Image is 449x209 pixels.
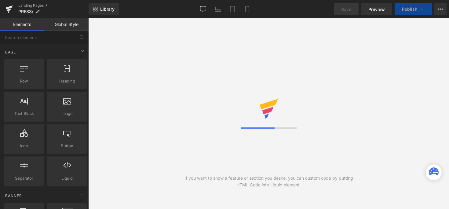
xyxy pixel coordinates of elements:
span: Separator [5,175,42,182]
span: Liquid [49,175,86,182]
span: Preview [368,6,385,13]
span: PRESS/ [18,9,33,14]
a: Desktop [196,3,210,15]
button: More [434,3,447,15]
button: Publish [395,3,432,15]
span: Row [5,78,42,84]
div: If you want to show a feature or section you desire, you can custom code by putting HTML Code int... [178,175,359,188]
span: Text Block [5,110,42,117]
span: Banner [5,193,23,199]
span: Publish [402,7,417,12]
span: Save [341,6,351,13]
a: Mobile [240,3,254,15]
span: Heading [49,78,86,84]
a: Preview [361,3,392,15]
span: Button [49,143,86,149]
span: Library [100,6,115,12]
a: New Library [89,3,119,15]
a: Laptop [210,3,225,15]
span: Icon [5,143,42,149]
a: Landing Pages [18,3,89,8]
a: Global Style [44,18,89,31]
span: Image [49,110,86,117]
a: Tablet [225,3,240,15]
span: Base [5,49,16,55]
